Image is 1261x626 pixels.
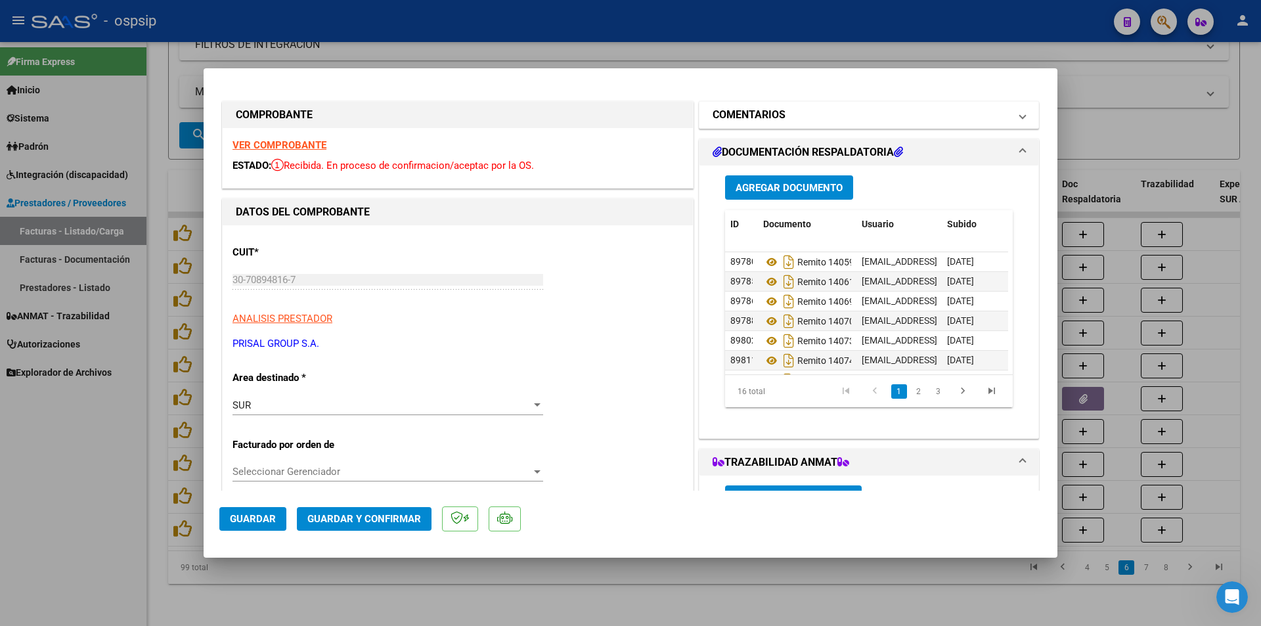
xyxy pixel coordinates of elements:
mat-expansion-panel-header: TRAZABILIDAD ANMAT [699,449,1038,476]
a: go to last page [979,384,1004,399]
span: [DATE] [947,315,974,326]
i: Descargar documento [780,252,797,273]
button: Agregar Trazabilidad [725,485,862,510]
div: 16 total [725,375,781,408]
a: go to first page [833,384,858,399]
button: Agregar Documento [725,175,853,200]
span: Recibida. En proceso de confirmacion/aceptac por la OS. [271,160,534,171]
datatable-header-cell: Documento [758,210,856,238]
mat-expansion-panel-header: DOCUMENTACIÓN RESPALDATORIA [699,139,1038,166]
span: 89811 [730,355,757,365]
mat-expansion-panel-header: COMENTARIOS [699,102,1038,128]
span: 89802 [730,335,757,346]
p: Area destinado * [232,370,368,386]
i: Descargar documento [780,350,797,371]
i: Descargar documento [780,330,797,351]
h1: TRAZABILIDAD ANMAT [713,455,849,470]
datatable-header-cell: Subido [942,210,1007,238]
span: Remito 140618 [763,277,860,287]
p: CUIT [232,245,368,260]
span: Remito 140690 [763,296,860,307]
a: go to previous page [862,384,887,399]
span: Remito 140709 [763,316,860,326]
span: [DATE] [947,296,974,306]
li: page 2 [909,380,929,403]
a: VER COMPROBANTE [232,139,326,151]
span: 89788 [730,315,757,326]
datatable-header-cell: Acción [1007,210,1073,238]
button: Guardar [219,507,286,531]
i: Descargar documento [780,271,797,292]
h1: DOCUMENTACIÓN RESPALDATORIA [713,145,903,160]
span: [EMAIL_ADDRESS][DOMAIN_NAME] - PRISAL GROUP - [862,296,1082,306]
span: ANALISIS PRESTADOR [232,313,332,324]
iframe: Intercom live chat [1216,581,1248,613]
span: 89785 [730,276,757,286]
span: SUR [232,399,251,411]
span: [DATE] [947,335,974,346]
span: [DATE] [947,355,974,365]
li: page 3 [929,380,948,403]
span: [DATE] [947,256,974,267]
span: Remito 140595 [763,257,860,267]
span: 89786 [730,296,757,306]
span: [EMAIL_ADDRESS][DOMAIN_NAME] - PRISAL GROUP - [862,276,1082,286]
span: Guardar [230,513,276,525]
span: [EMAIL_ADDRESS][DOMAIN_NAME] - PRISAL GROUP - [862,256,1082,267]
datatable-header-cell: Usuario [856,210,942,238]
span: [EMAIL_ADDRESS][DOMAIN_NAME] - PRISAL GROUP - [862,315,1082,326]
datatable-header-cell: ID [725,210,758,238]
i: Descargar documento [780,311,797,332]
a: go to next page [950,384,975,399]
span: [EMAIL_ADDRESS][DOMAIN_NAME] - PRISAL GROUP - [862,355,1082,365]
span: Guardar y Confirmar [307,513,421,525]
span: [EMAIL_ADDRESS][DOMAIN_NAME] - PRISAL GROUP - [862,335,1082,346]
span: Documento [763,219,811,229]
span: ID [730,219,739,229]
span: Remito 140742 [763,355,860,366]
span: Usuario [862,219,894,229]
span: Subido [947,219,977,229]
h1: COMENTARIOS [713,107,785,123]
span: ESTADO: [232,160,271,171]
li: page 1 [889,380,909,403]
span: Agregar Documento [736,182,843,194]
a: 1 [891,384,907,399]
span: 89780 [730,256,757,267]
strong: DATOS DEL COMPROBANTE [236,206,370,218]
div: DOCUMENTACIÓN RESPALDATORIA [699,166,1038,438]
button: Guardar y Confirmar [297,507,431,531]
span: Seleccionar Gerenciador [232,466,531,478]
p: PRISAL GROUP S.A. [232,336,683,351]
p: Facturado por orden de [232,437,368,453]
i: Descargar documento [780,291,797,312]
span: [DATE] [947,276,974,286]
strong: COMPROBANTE [236,108,313,121]
a: 3 [931,384,946,399]
span: Remito 140731 [763,336,860,346]
a: 2 [911,384,927,399]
